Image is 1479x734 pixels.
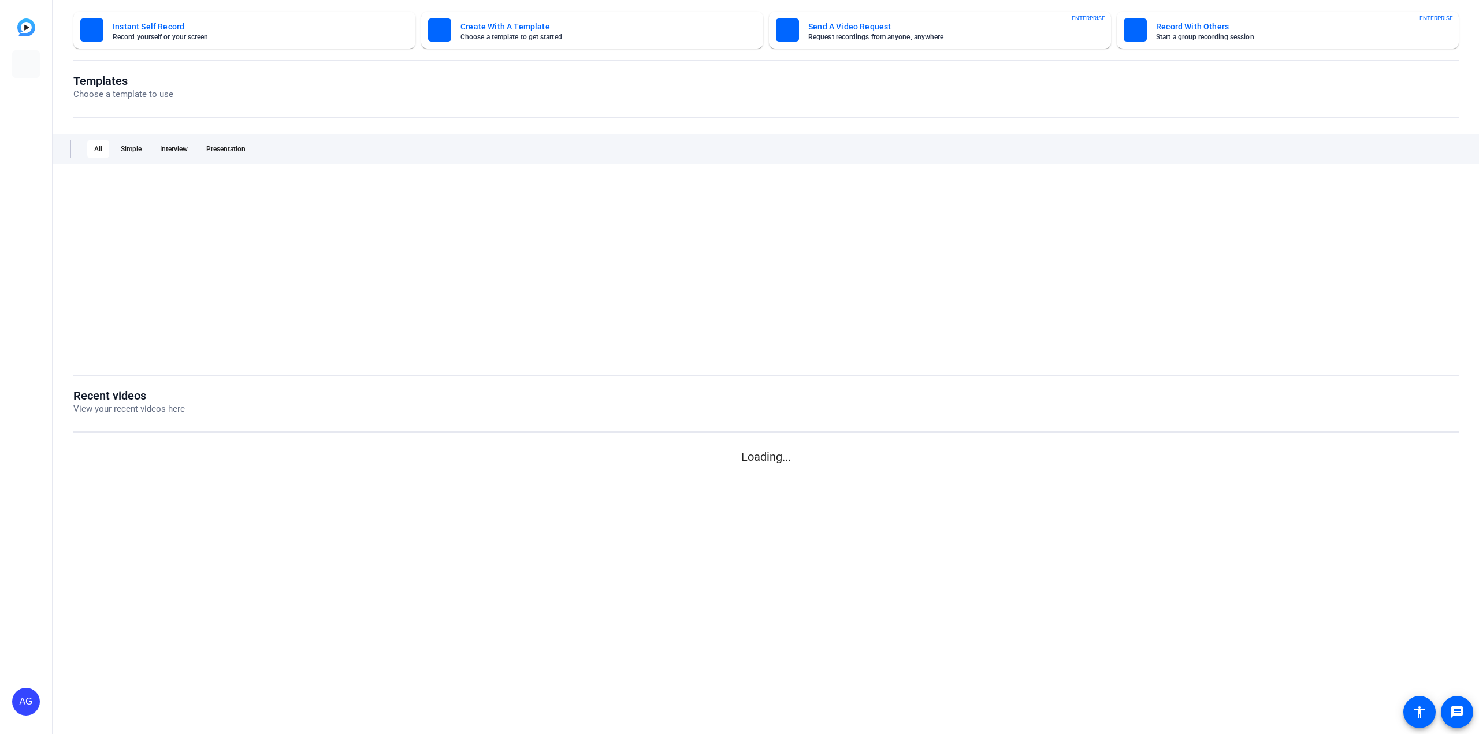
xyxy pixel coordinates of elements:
[769,12,1111,49] button: Send A Video RequestRequest recordings from anyone, anywhereENTERPRISE
[73,74,173,88] h1: Templates
[73,403,185,416] p: View your recent videos here
[1156,33,1433,40] mat-card-subtitle: Start a group recording session
[199,140,252,158] div: Presentation
[12,688,40,716] div: AG
[1419,14,1453,23] span: ENTERPRISE
[113,33,390,40] mat-card-subtitle: Record yourself or your screen
[1072,14,1105,23] span: ENTERPRISE
[114,140,148,158] div: Simple
[808,33,1086,40] mat-card-subtitle: Request recordings from anyone, anywhere
[421,12,763,49] button: Create With A TemplateChoose a template to get started
[73,448,1459,465] p: Loading...
[1156,20,1433,33] mat-card-title: Record With Others
[17,18,35,36] img: blue-gradient.svg
[87,140,109,158] div: All
[73,88,173,101] p: Choose a template to use
[460,20,738,33] mat-card-title: Create With A Template
[73,12,415,49] button: Instant Self RecordRecord yourself or your screen
[73,389,185,403] h1: Recent videos
[1413,705,1426,719] mat-icon: accessibility
[1450,705,1464,719] mat-icon: message
[153,140,195,158] div: Interview
[113,20,390,33] mat-card-title: Instant Self Record
[1117,12,1459,49] button: Record With OthersStart a group recording sessionENTERPRISE
[808,20,1086,33] mat-card-title: Send A Video Request
[460,33,738,40] mat-card-subtitle: Choose a template to get started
